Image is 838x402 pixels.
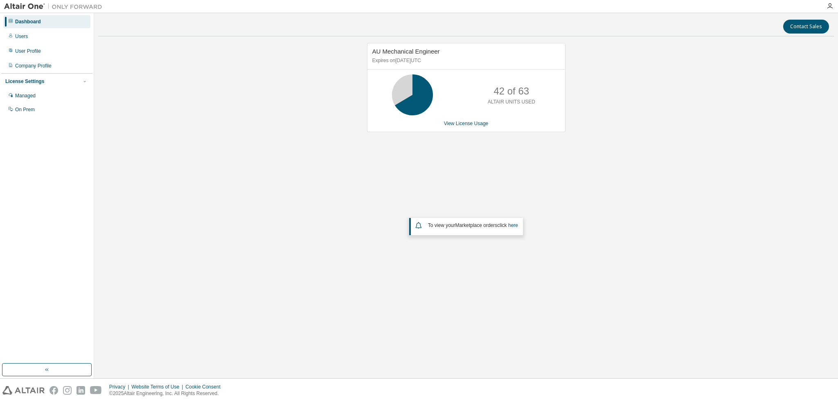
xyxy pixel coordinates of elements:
div: Managed [15,92,36,99]
div: Privacy [109,384,131,390]
img: facebook.svg [50,386,58,395]
p: ALTAIR UNITS USED [488,99,535,106]
div: On Prem [15,106,35,113]
img: Altair One [4,2,106,11]
a: here [508,222,518,228]
p: © 2025 Altair Engineering, Inc. All Rights Reserved. [109,390,225,397]
div: Website Terms of Use [131,384,185,390]
a: View License Usage [444,121,489,126]
div: Company Profile [15,63,52,69]
p: 42 of 63 [493,84,529,98]
button: Contact Sales [783,20,829,34]
img: linkedin.svg [77,386,85,395]
div: License Settings [5,78,44,85]
div: User Profile [15,48,41,54]
div: Users [15,33,28,40]
img: youtube.svg [90,386,102,395]
span: To view your click [428,222,518,228]
img: altair_logo.svg [2,386,45,395]
div: Dashboard [15,18,41,25]
img: instagram.svg [63,386,72,395]
em: Marketplace orders [455,222,498,228]
span: AU Mechanical Engineer [372,48,440,55]
div: Cookie Consent [185,384,225,390]
p: Expires on [DATE] UTC [372,57,558,64]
